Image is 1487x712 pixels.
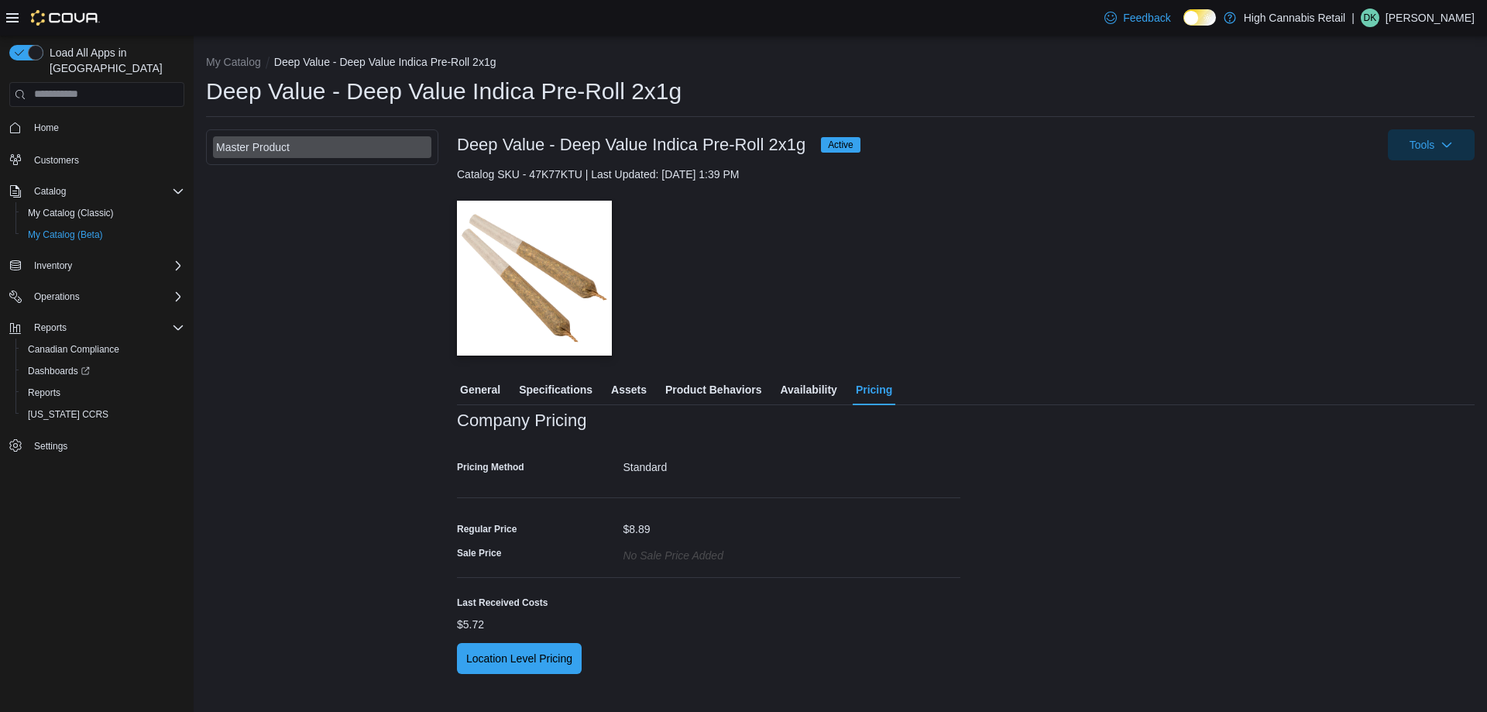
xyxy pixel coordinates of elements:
[15,339,191,360] button: Canadian Compliance
[3,317,191,339] button: Reports
[22,362,184,380] span: Dashboards
[34,322,67,334] span: Reports
[460,374,500,405] span: General
[28,436,184,456] span: Settings
[28,365,90,377] span: Dashboards
[1386,9,1475,27] p: [PERSON_NAME]
[22,384,184,402] span: Reports
[611,374,647,405] span: Assets
[216,139,428,155] div: Master Product
[206,56,261,68] button: My Catalog
[28,150,184,169] span: Customers
[1361,9,1379,27] div: Dylan Kemp
[31,10,100,26] img: Cova
[15,224,191,246] button: My Catalog (Beta)
[34,185,66,198] span: Catalog
[3,255,191,277] button: Inventory
[3,435,191,457] button: Settings
[457,167,1475,182] div: Catalog SKU - 47K77KTU | Last Updated: [DATE] 1:39 PM
[623,455,961,473] div: Standard
[519,374,592,405] span: Specifications
[22,225,109,244] a: My Catalog (Beta)
[34,154,79,167] span: Customers
[1183,9,1216,26] input: Dark Mode
[28,256,78,275] button: Inventory
[9,110,184,497] nav: Complex example
[1364,9,1377,27] span: DK
[1388,129,1475,160] button: Tools
[28,182,184,201] span: Catalog
[3,286,191,308] button: Operations
[15,382,191,404] button: Reports
[457,411,586,430] h3: Company Pricing
[821,137,860,153] span: Active
[22,204,184,222] span: My Catalog (Classic)
[3,148,191,170] button: Customers
[28,437,74,456] a: Settings
[780,374,836,405] span: Availability
[623,543,723,562] div: No Sale Price added
[28,408,108,421] span: [US_STATE] CCRS
[28,118,184,137] span: Home
[1410,137,1435,153] span: Tools
[206,76,682,107] h1: Deep Value - Deep Value Indica Pre-Roll 2x1g
[28,287,86,306] button: Operations
[457,136,805,154] h3: Deep Value - Deep Value Indica Pre-Roll 2x1g
[15,404,191,425] button: [US_STATE] CCRS
[22,225,184,244] span: My Catalog (Beta)
[856,374,892,405] span: Pricing
[28,151,85,170] a: Customers
[28,182,72,201] button: Catalog
[34,122,59,134] span: Home
[43,45,184,76] span: Load All Apps in [GEOGRAPHIC_DATA]
[28,207,114,219] span: My Catalog (Classic)
[28,287,184,306] span: Operations
[206,54,1475,73] nav: An example of EuiBreadcrumbs
[15,202,191,224] button: My Catalog (Classic)
[28,343,119,356] span: Canadian Compliance
[34,291,80,303] span: Operations
[28,229,103,241] span: My Catalog (Beta)
[3,181,191,202] button: Catalog
[22,362,96,380] a: Dashboards
[828,138,853,152] span: Active
[1244,9,1346,27] p: High Cannabis Retail
[457,612,665,631] div: $5.72
[457,643,582,674] button: Location Level Pricing
[1123,10,1170,26] span: Feedback
[22,405,115,424] a: [US_STATE] CCRS
[22,384,67,402] a: Reports
[15,360,191,382] a: Dashboards
[28,318,73,337] button: Reports
[457,461,524,473] label: Pricing Method
[623,517,651,535] div: $8.89
[665,374,761,405] span: Product Behaviors
[457,597,548,609] label: Last Received Costs
[22,340,184,359] span: Canadian Compliance
[457,523,517,535] div: Regular Price
[28,256,184,275] span: Inventory
[274,56,496,68] button: Deep Value - Deep Value Indica Pre-Roll 2x1g
[1098,2,1176,33] a: Feedback
[457,547,501,559] label: Sale Price
[28,387,60,399] span: Reports
[466,651,572,666] span: Location Level Pricing
[28,119,65,137] a: Home
[22,204,120,222] a: My Catalog (Classic)
[28,318,184,337] span: Reports
[457,201,612,356] img: Image for Deep Value - Deep Value Indica Pre-Roll 2x1g
[22,340,125,359] a: Canadian Compliance
[22,405,184,424] span: Washington CCRS
[34,260,72,272] span: Inventory
[34,440,67,452] span: Settings
[1351,9,1355,27] p: |
[3,116,191,139] button: Home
